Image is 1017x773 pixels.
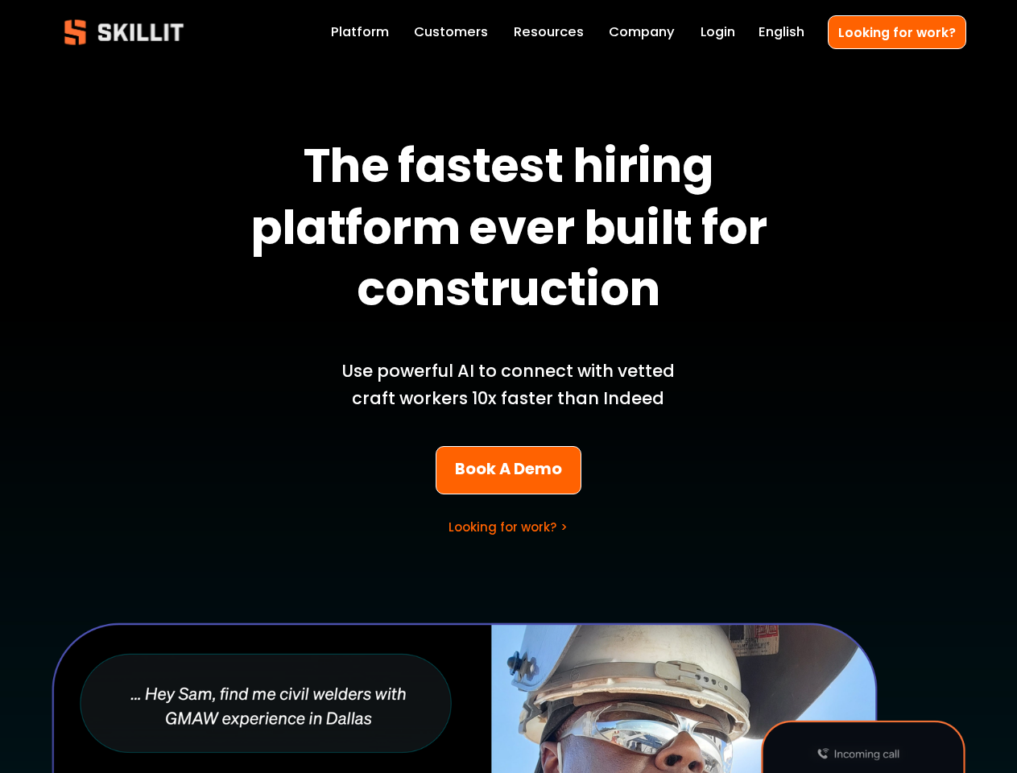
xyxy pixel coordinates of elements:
a: Looking for work? > [449,519,568,535]
a: folder dropdown [514,21,584,43]
a: Book A Demo [436,446,581,494]
strong: The fastest hiring platform ever built for construction [250,130,776,334]
span: Resources [514,23,584,43]
p: Use powerful AI to connect with vetted craft workers 10x faster than Indeed [320,358,697,412]
a: Company [609,21,675,43]
span: English [759,23,804,43]
div: language picker [759,21,804,43]
a: Platform [331,21,389,43]
img: Skillit [51,8,197,56]
a: Login [701,21,735,43]
a: Looking for work? [828,15,966,48]
a: Customers [414,21,488,43]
